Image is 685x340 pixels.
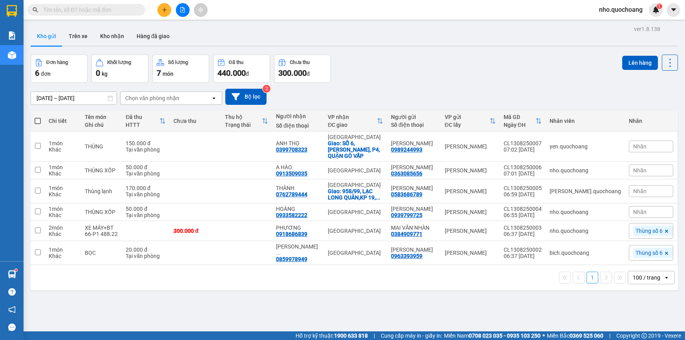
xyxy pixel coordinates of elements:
input: Select a date range. [31,92,117,104]
div: 06:37 [DATE] [504,231,542,237]
div: 1 món [49,140,77,146]
div: Chưa thu [174,118,217,124]
span: ... [276,250,281,256]
div: 0859978949 [276,256,307,262]
div: 170.000 đ [126,185,166,191]
div: THÙNG [85,143,118,150]
div: 1 món [49,206,77,212]
span: món [163,71,174,77]
span: 1 [658,4,661,9]
div: PHƯƠNG [276,225,320,231]
div: Thùng lạnh [85,188,118,194]
span: 7 [157,68,161,78]
div: Chi tiết [49,118,77,124]
img: warehouse-icon [8,270,16,278]
span: Miền Nam [444,331,541,340]
div: Nhãn [629,118,673,124]
span: Thùng số 6 [636,249,663,256]
span: copyright [641,333,647,338]
div: Thu hộ [225,114,262,120]
div: CL1308250006 [504,164,542,170]
div: Tại văn phòng [126,146,166,153]
sup: 1 [657,4,662,9]
img: warehouse-icon [8,51,16,59]
th: Toggle SortBy [441,111,500,132]
div: Tại văn phòng [126,191,166,197]
div: 07:02 [DATE] [504,146,542,153]
div: HOÀNG [276,206,320,212]
button: Số lượng7món [152,55,209,83]
button: plus [157,3,171,17]
div: 1 món [49,247,77,253]
strong: 0708 023 035 - 0935 103 250 [469,333,541,339]
button: Đơn hàng6đơn [31,55,88,83]
div: [GEOGRAPHIC_DATA] [328,228,383,234]
div: Giao: SỐ 6, LÊ LỢI, P4, QUẬN GÒ VẤP [328,140,383,159]
div: Mã GD [504,114,535,120]
div: CL1308250002 [504,247,542,253]
div: [GEOGRAPHIC_DATA] [328,134,383,140]
div: 66-P1 488.22 [85,231,118,237]
div: 100 / trang [633,274,660,282]
span: đ [246,71,249,77]
div: ĐỖ HỒNG NHÂN [276,243,320,256]
div: [PERSON_NAME] [445,167,496,174]
span: Nhãn [633,167,647,174]
span: Nhãn [633,188,647,194]
div: A HÀO [276,164,320,170]
div: HUỲNH THỊ KIM TRÚC [391,206,437,212]
div: bich.quochoang [550,250,621,256]
div: CL1308250004 [504,206,542,212]
div: Người nhận [276,113,320,119]
div: [PERSON_NAME] [445,228,496,234]
div: [GEOGRAPHIC_DATA] [328,167,383,174]
div: 06:55 [DATE] [504,212,542,218]
div: Nhân viên [550,118,621,124]
div: Chọn văn phòng nhận [125,94,179,102]
div: 0384909771 [391,231,422,237]
span: nho.quochoang [593,5,649,15]
th: Toggle SortBy [324,111,387,132]
div: 300.000 đ [174,228,217,234]
div: Khác [49,253,77,259]
div: 0989244993 [391,146,422,153]
div: nho.quochoang [550,228,621,234]
div: [PERSON_NAME] [445,188,496,194]
button: Hàng đã giao [130,27,176,46]
span: ⚪️ [543,334,545,337]
div: Khối lượng [107,60,131,65]
div: nho.quochoang [550,209,621,215]
div: VP nhận [328,114,377,120]
div: [PERSON_NAME] [445,143,496,150]
span: 440.000 [217,68,246,78]
button: Trên xe [62,27,94,46]
button: Đã thu440.000đ [213,55,270,83]
div: 50.000 đ [126,206,166,212]
div: THÙNG XỐP [85,167,118,174]
div: Số điện thoại [276,122,320,129]
sup: 2 [263,85,270,93]
img: icon-new-feature [652,6,659,13]
svg: open [663,274,670,281]
button: Lên hàng [622,56,658,70]
div: Tại văn phòng [126,212,166,218]
span: aim [198,7,203,13]
th: Toggle SortBy [500,111,546,132]
div: THÀNH [276,185,320,191]
strong: 0369 525 060 [570,333,603,339]
span: search [33,7,38,13]
button: file-add [176,3,190,17]
div: 0933582222 [276,212,307,218]
div: CL1308250007 [504,140,542,146]
button: Khối lượng0kg [91,55,148,83]
div: TRƯƠNG THỊ THANH TUYỀN [391,140,437,146]
button: 1 [586,272,598,283]
div: nho.quochoang [550,167,621,174]
button: Kho nhận [94,27,130,46]
img: logo-vxr [7,5,17,17]
span: notification [8,306,16,313]
span: 300.000 [278,68,307,78]
div: [GEOGRAPHIC_DATA] [328,182,383,188]
div: Tại văn phòng [126,170,166,177]
span: Cung cấp máy in - giấy in: [381,331,442,340]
